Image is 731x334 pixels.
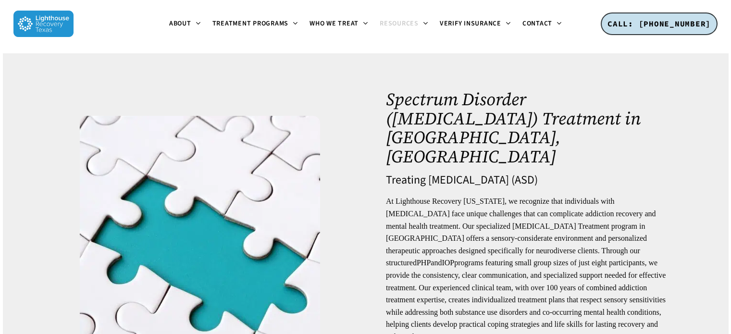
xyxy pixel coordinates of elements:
img: Lighthouse Recovery Texas [13,11,74,37]
a: About [163,20,207,28]
h4: Treating [MEDICAL_DATA] (ASD) [386,174,677,186]
a: Contact [517,20,568,28]
a: CALL: [PHONE_NUMBER] [601,12,718,36]
span: CALL: [PHONE_NUMBER] [607,19,711,28]
h1: Spectrum Disorder ([MEDICAL_DATA]) Treatment in [GEOGRAPHIC_DATA], [GEOGRAPHIC_DATA] [386,90,677,166]
a: Treatment Programs [207,20,304,28]
span: Contact [522,19,552,28]
a: IOP [442,259,454,267]
span: Who We Treat [310,19,359,28]
a: Verify Insurance [434,20,517,28]
a: PHP [417,259,431,267]
span: Resources [380,19,419,28]
a: Who We Treat [304,20,374,28]
a: Resources [374,20,434,28]
span: About [169,19,191,28]
span: Treatment Programs [212,19,289,28]
span: Verify Insurance [440,19,501,28]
